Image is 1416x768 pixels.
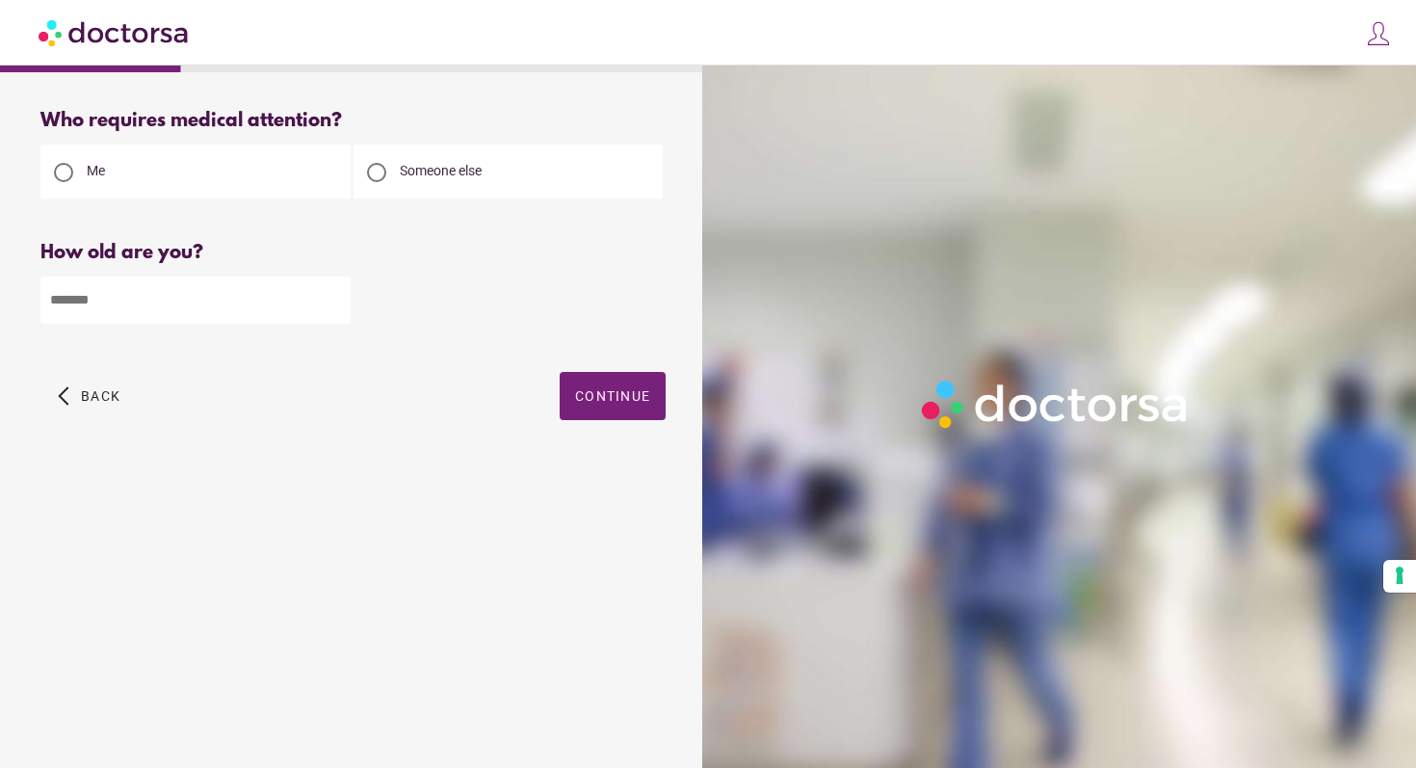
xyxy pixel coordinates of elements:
[40,242,666,264] div: How old are you?
[50,372,128,420] button: arrow_back_ios Back
[575,388,650,404] span: Continue
[81,388,120,404] span: Back
[39,11,191,54] img: Doctorsa.com
[1383,560,1416,593] button: Your consent preferences for tracking technologies
[1365,20,1392,47] img: icons8-customer-100.png
[87,163,105,178] span: Me
[914,373,1197,437] img: Logo-Doctorsa-trans-White-partial-flat.png
[400,163,482,178] span: Someone else
[40,110,666,132] div: Who requires medical attention?
[560,372,666,420] button: Continue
